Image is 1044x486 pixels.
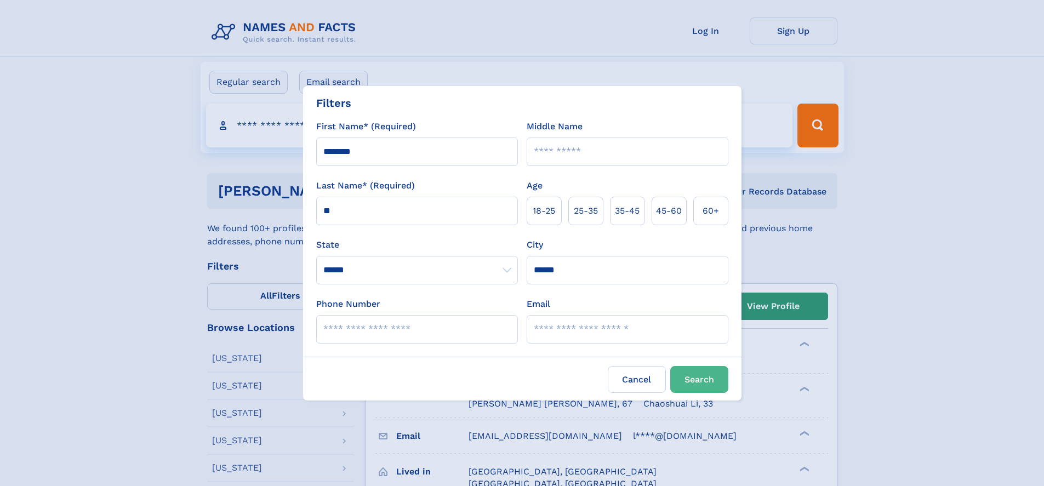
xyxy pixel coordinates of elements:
div: Filters [316,95,351,111]
label: Cancel [608,366,666,393]
label: Age [527,179,543,192]
label: Last Name* (Required) [316,179,415,192]
label: State [316,238,518,251]
span: 60+ [703,204,719,218]
button: Search [670,366,728,393]
span: 45‑60 [656,204,682,218]
span: 35‑45 [615,204,640,218]
label: Email [527,298,550,311]
label: City [527,238,543,251]
span: 18‑25 [533,204,555,218]
label: Phone Number [316,298,380,311]
label: Middle Name [527,120,583,133]
label: First Name* (Required) [316,120,416,133]
span: 25‑35 [574,204,598,218]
